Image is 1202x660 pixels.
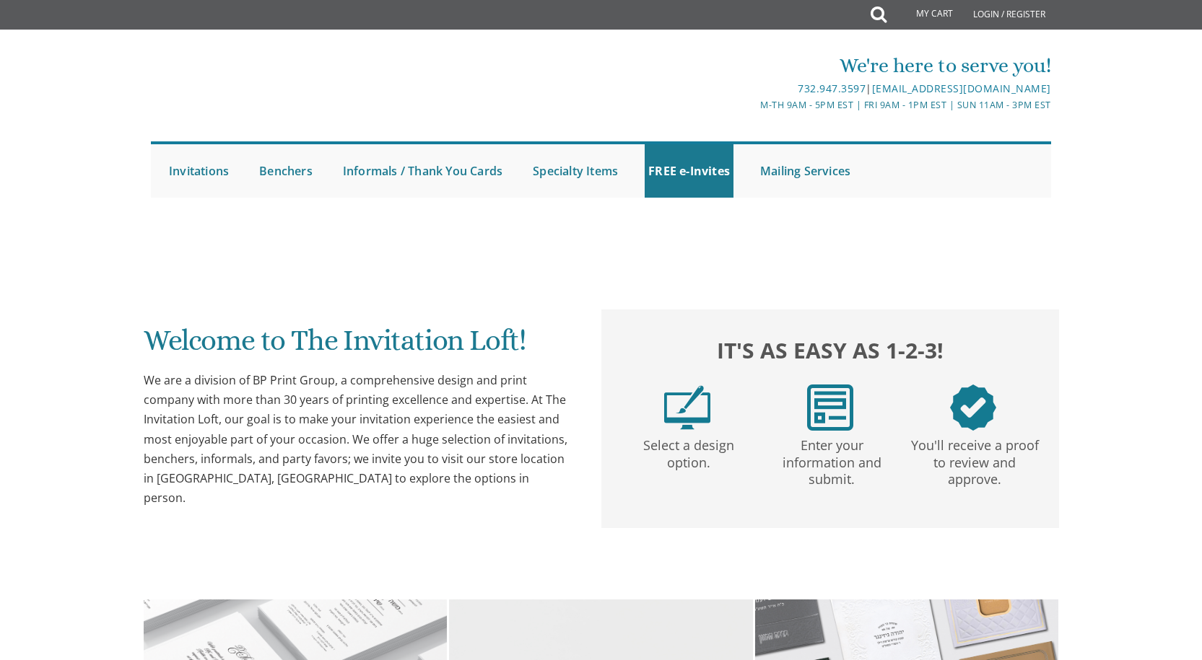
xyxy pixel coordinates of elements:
[906,431,1043,488] p: You'll receive a proof to review and approve.
[872,82,1051,95] a: [EMAIL_ADDRESS][DOMAIN_NAME]
[757,144,854,198] a: Mailing Services
[807,384,853,431] img: step2.png
[452,80,1051,97] div: |
[645,144,733,198] a: FREE e-Invites
[950,384,996,431] img: step3.png
[763,431,900,488] p: Enter your information and submit.
[144,325,572,367] h1: Welcome to The Invitation Loft!
[620,431,757,472] p: Select a design option.
[339,144,506,198] a: Informals / Thank You Cards
[616,334,1045,366] h2: It's as easy as 1-2-3!
[798,82,866,95] a: 732.947.3597
[144,371,572,508] div: We are a division of BP Print Group, a comprehensive design and print company with more than 30 y...
[452,51,1051,80] div: We're here to serve you!
[529,144,622,198] a: Specialty Items
[452,97,1051,113] div: M-Th 9am - 5pm EST | Fri 9am - 1pm EST | Sun 11am - 3pm EST
[256,144,316,198] a: Benchers
[664,384,710,431] img: step1.png
[165,144,232,198] a: Invitations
